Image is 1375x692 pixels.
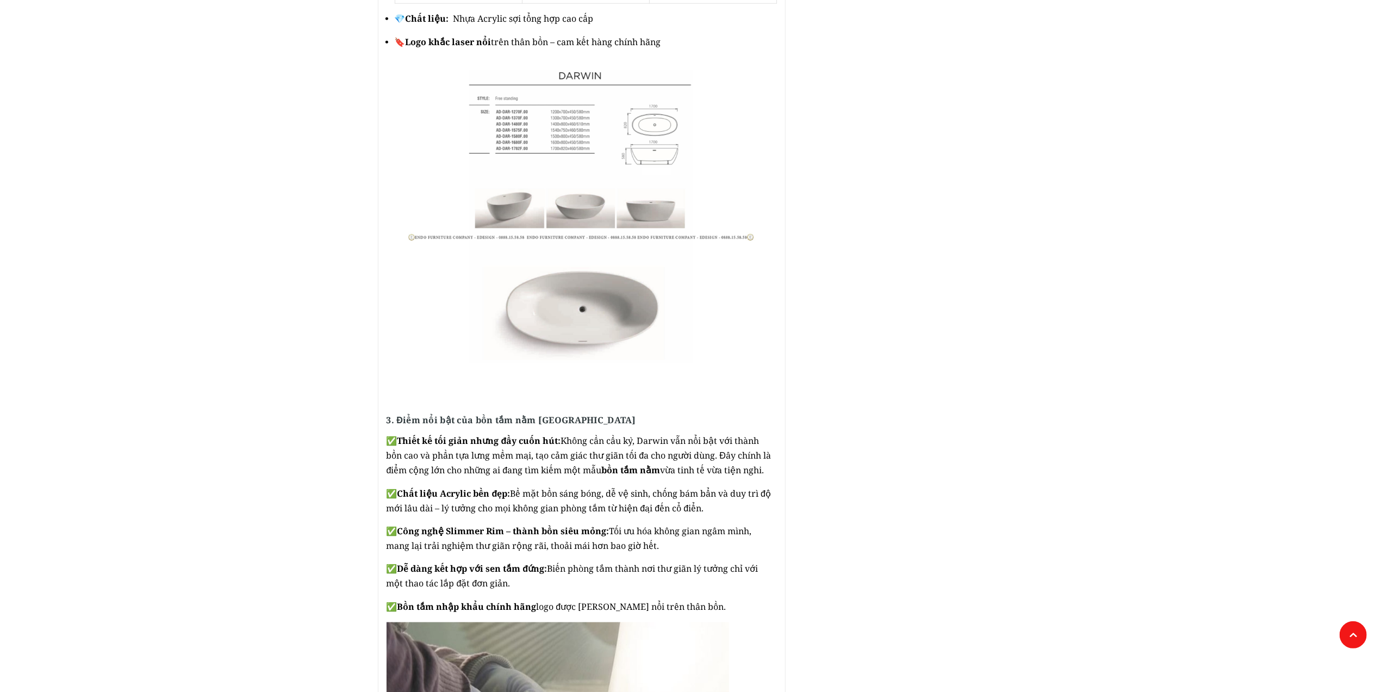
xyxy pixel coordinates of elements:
[397,525,609,537] strong: Công nghệ Slimmer Rim – thành bồn siêu mỏng:
[387,525,752,552] span: ✅ Tối ưu hóa không gian ngâm mình, mang lại trải nghiệm thư giãn rộng rãi, thoải mái hơn bao giờ ...
[397,563,547,574] strong: Dễ dàng kết hợp với sen tắm đứng:
[397,487,511,499] strong: Chất liệu Acrylic bền đẹp:
[1340,621,1367,648] a: Lên đầu trang
[397,435,561,447] strong: Thiết kế tối giản nhưng đầy cuốn hút:
[387,414,636,426] strong: 3. Điểm nổi bật của bồn tắm nằm [GEOGRAPHIC_DATA]
[406,36,491,48] strong: Logo khắc laser nổi
[453,13,594,24] span: Nhựa Acrylic sợi tổng hợp cao cấp
[397,601,537,613] a: Bồn tắm nhập khẩu chính hãng
[406,13,449,24] strong: Chất liệu:
[387,435,771,476] span: ✅ Không cần cầu kỳ, Darwin vẫn nổi bật với thành bồn cao và phần tựa lưng mềm mại, tạo cảm giác t...
[387,563,758,589] span: ✅ Biến phòng tắm thành nơi thư giãn lý tưởng chỉ với một thao tác lắp đặt đơn giản.
[387,487,772,514] span: ✅ Bề mặt bồn sáng bóng, dễ vệ sinh, chống bám bẩn và duy trì độ mới lâu dài – lý tưởng cho mọi kh...
[387,601,726,613] span: ✅ logo được [PERSON_NAME] nổi trên thân bồn.
[387,70,777,363] img: darwin-min.jpg
[395,13,451,24] span: 💎
[395,36,661,48] span: 🔖 trên thân bồn – cam kết hàng chính hãng
[601,464,660,476] strong: bồn tắm nằm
